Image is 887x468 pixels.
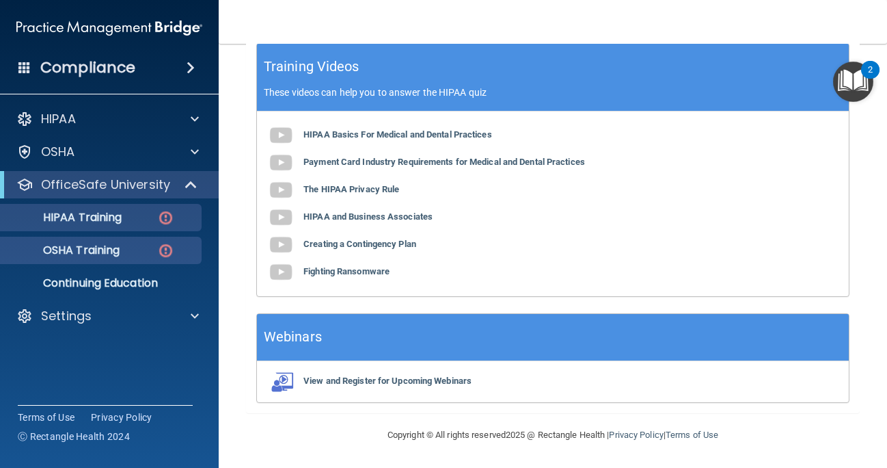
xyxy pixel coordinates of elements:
[303,211,433,222] b: HIPAA and Business Associates
[16,14,202,42] img: PMB logo
[16,177,198,193] a: OfficeSafe University
[303,413,802,457] div: Copyright © All rights reserved 2025 @ Rectangle Health | |
[16,111,199,127] a: HIPAA
[9,211,122,224] p: HIPAA Training
[264,325,322,349] h5: Webinars
[303,376,472,386] b: View and Register for Upcoming Webinars
[91,411,152,424] a: Privacy Policy
[264,55,359,79] h5: Training Videos
[9,276,195,290] p: Continuing Education
[18,430,130,443] span: Ⓒ Rectangle Health 2024
[303,266,390,276] b: Fighting Ransomware
[157,209,174,226] img: danger-circle.6113f641.png
[41,308,92,324] p: Settings
[157,242,174,259] img: danger-circle.6113f641.png
[9,244,120,257] p: OSHA Training
[267,259,295,286] img: gray_youtube_icon.38fcd6cc.png
[303,239,416,249] b: Creating a Contingency Plan
[303,184,399,194] b: The HIPAA Privacy Rule
[267,122,295,149] img: gray_youtube_icon.38fcd6cc.png
[666,430,718,440] a: Terms of Use
[868,70,873,88] div: 2
[303,129,492,140] b: HIPAA Basics For Medical and Dental Practices
[267,204,295,231] img: gray_youtube_icon.38fcd6cc.png
[18,411,74,424] a: Terms of Use
[41,111,76,127] p: HIPAA
[267,372,295,392] img: webinarIcon.c7ebbf15.png
[651,371,871,426] iframe: Drift Widget Chat Controller
[267,149,295,177] img: gray_youtube_icon.38fcd6cc.png
[303,157,585,167] b: Payment Card Industry Requirements for Medical and Dental Practices
[16,308,199,324] a: Settings
[41,177,170,193] p: OfficeSafe University
[267,231,295,259] img: gray_youtube_icon.38fcd6cc.png
[609,430,663,440] a: Privacy Policy
[40,58,135,77] h4: Compliance
[41,144,75,160] p: OSHA
[267,177,295,204] img: gray_youtube_icon.38fcd6cc.png
[264,87,842,98] p: These videos can help you to answer the HIPAA quiz
[16,144,199,160] a: OSHA
[833,62,873,102] button: Open Resource Center, 2 new notifications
